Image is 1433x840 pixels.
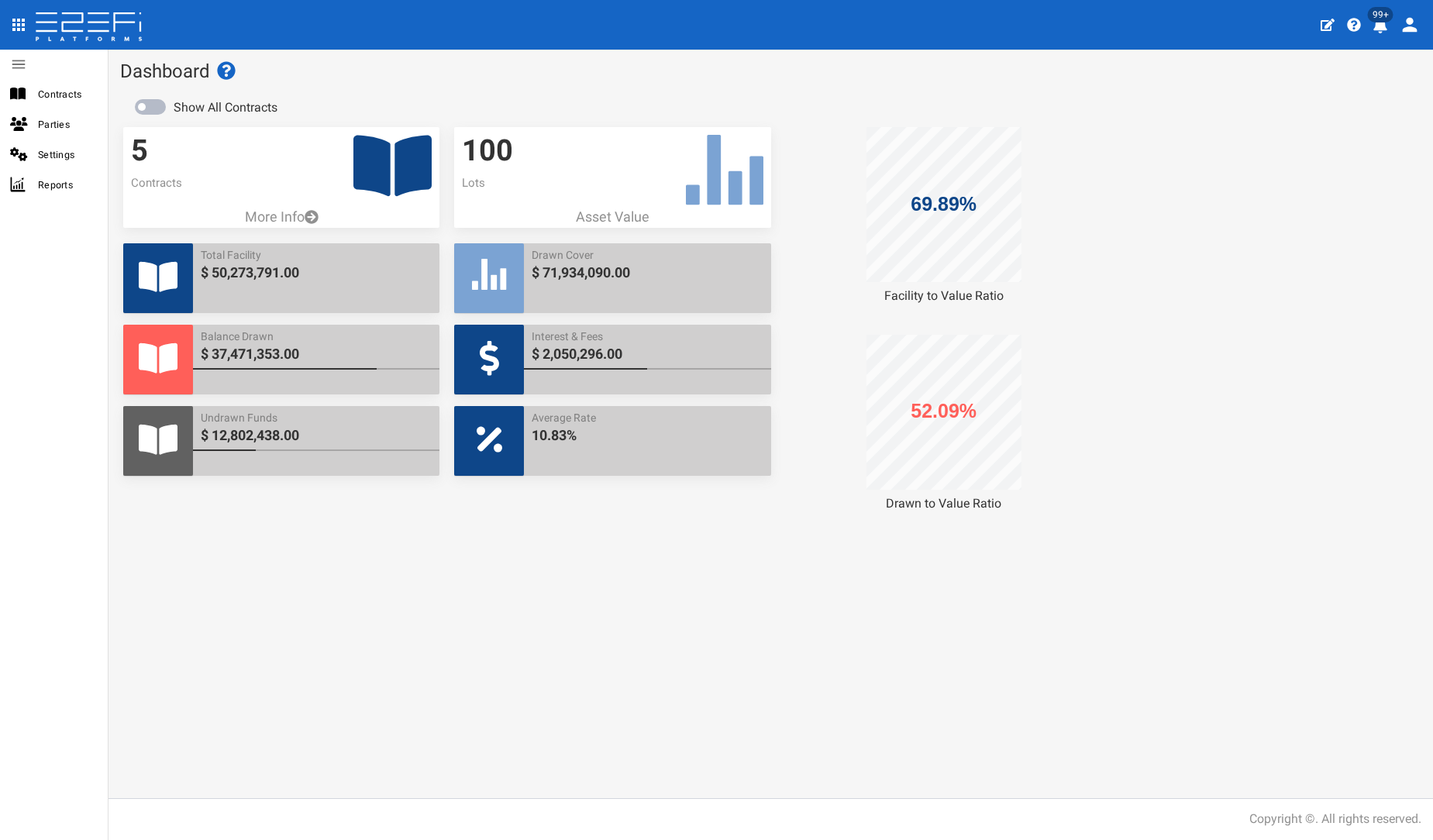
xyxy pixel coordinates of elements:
[38,146,95,164] span: Settings
[454,207,770,227] p: Asset Value
[462,175,763,191] p: Lots
[123,207,439,227] a: More Info
[532,410,763,425] span: Average Rate
[786,287,1102,305] div: Facility to Value Ratio
[786,495,1102,513] div: Drawn to Value Ratio
[1249,811,1421,828] div: Copyright ©. All rights reserved.
[532,263,763,283] span: $ 71,934,090.00
[201,344,432,364] span: $ 37,471,353.00
[38,85,95,103] span: Contracts
[120,61,1421,81] h1: Dashboard
[38,176,95,194] span: Reports
[174,99,277,117] label: Show All Contracts
[532,344,763,364] span: $ 2,050,296.00
[201,425,432,446] span: $ 12,802,438.00
[532,425,763,446] span: 10.83%
[38,115,95,133] span: Parties
[532,247,763,263] span: Drawn Cover
[462,135,763,167] h3: 100
[201,410,432,425] span: Undrawn Funds
[532,329,763,344] span: Interest & Fees
[131,175,432,191] p: Contracts
[131,135,432,167] h3: 5
[201,263,432,283] span: $ 50,273,791.00
[201,329,432,344] span: Balance Drawn
[201,247,432,263] span: Total Facility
